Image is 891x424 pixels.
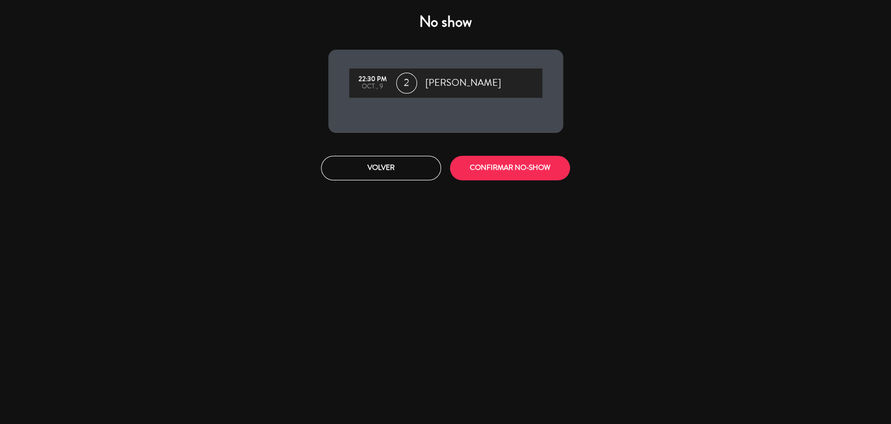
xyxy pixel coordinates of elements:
[354,83,391,90] div: oct., 9
[396,73,417,94] span: 2
[328,13,563,31] h4: No show
[354,76,391,83] div: 22:30 PM
[425,75,501,91] span: [PERSON_NAME]
[321,156,441,180] button: Volver
[450,156,570,180] button: CONFIRMAR NO-SHOW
